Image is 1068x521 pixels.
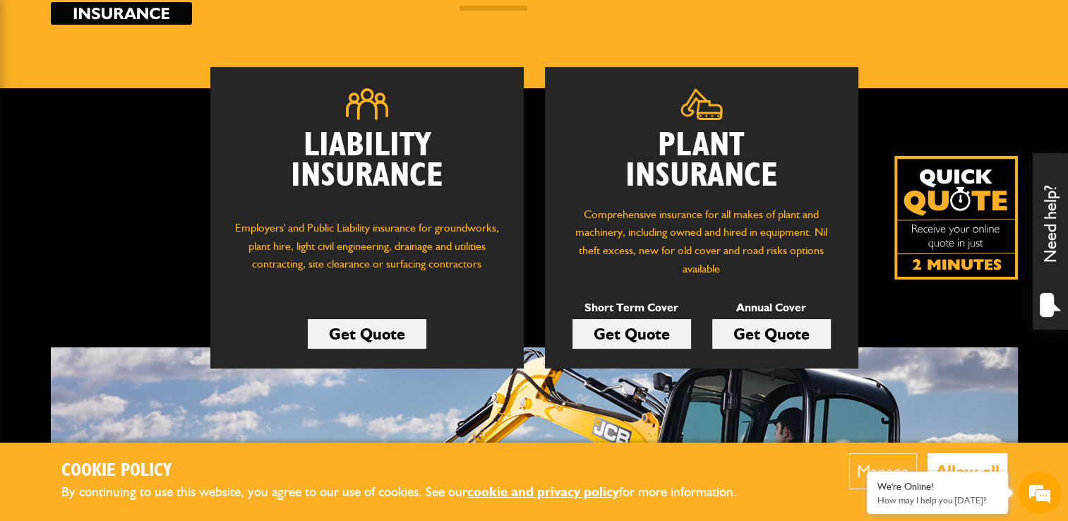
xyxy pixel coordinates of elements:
p: Annual Cover [712,299,831,317]
h2: Liability Insurance [232,131,503,205]
a: cookie and privacy policy [467,484,619,500]
button: Manage [849,453,917,489]
div: We're Online! [877,481,997,493]
img: Quick Quote [894,156,1018,280]
p: Short Term Cover [572,299,691,317]
a: Get Quote [712,319,831,349]
p: How may I help you today? [877,495,997,505]
a: Get your insurance quote isn just 2-minutes [894,156,1018,280]
p: Comprehensive insurance for all makes of plant and machinery, including owned and hired in equipm... [566,205,837,277]
a: Get Quote [572,319,691,349]
button: Allow all [928,453,1007,489]
h2: Plant Insurance [566,131,837,191]
a: Get Quote [308,319,426,349]
p: By continuing to use this website, you agree to our use of cookies. See our for more information. [61,481,760,503]
p: Employers' and Public Liability insurance for groundworks, plant hire, light civil engineering, d... [232,219,503,287]
div: Need help? [1033,153,1068,330]
h2: Cookie Policy [61,460,760,482]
